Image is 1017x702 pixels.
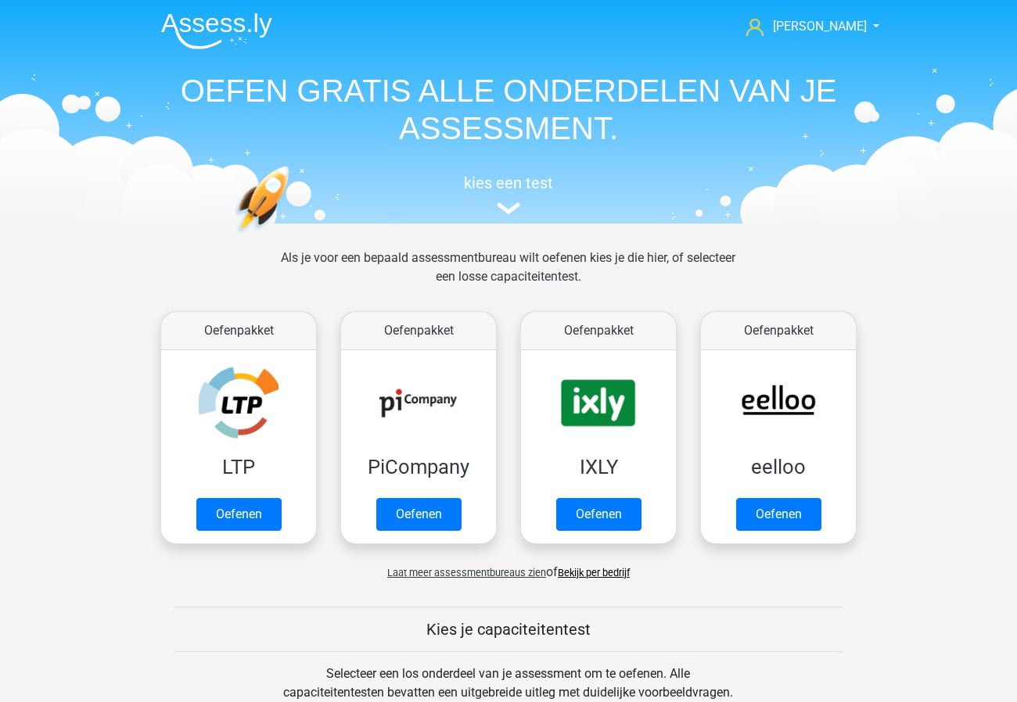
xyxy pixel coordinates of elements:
h5: kies een test [149,174,868,192]
a: Oefenen [196,498,282,531]
a: kies een test [149,174,868,215]
img: Assessly [161,13,272,49]
div: of [149,550,868,582]
a: Oefenen [736,498,821,531]
div: Als je voor een bepaald assessmentbureau wilt oefenen kies je die hier, of selecteer een losse ca... [268,249,748,305]
a: [PERSON_NAME] [740,17,868,36]
a: Oefenen [376,498,462,531]
h1: OEFEN GRATIS ALLE ONDERDELEN VAN JE ASSESSMENT. [149,72,868,147]
img: oefenen [235,166,350,307]
a: Bekijk per bedrijf [558,567,630,578]
img: assessment [497,202,520,214]
h5: Kies je capaciteitentest [174,620,843,639]
span: Laat meer assessmentbureaus zien [387,567,546,578]
span: [PERSON_NAME] [773,19,867,34]
a: Oefenen [556,498,641,531]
